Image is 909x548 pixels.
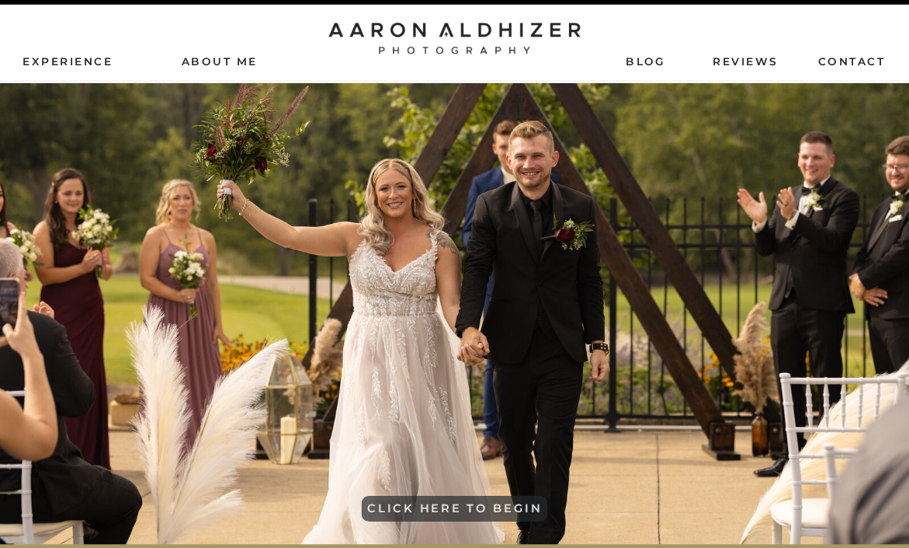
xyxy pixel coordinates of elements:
[23,54,115,68] a: Experience
[818,54,886,68] a: contact
[626,54,665,68] a: Blog
[713,54,781,68] a: ReviEws
[166,54,274,68] a: AbouT ME
[363,502,546,519] a: CLICK HERE TO BEGIN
